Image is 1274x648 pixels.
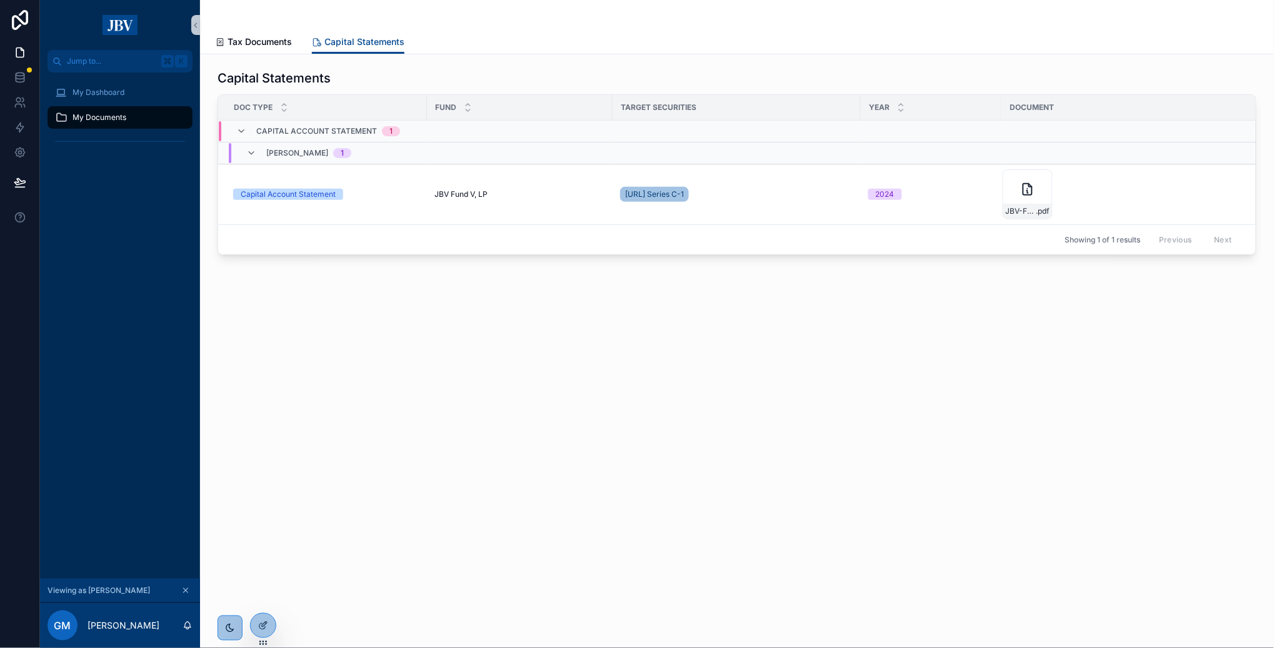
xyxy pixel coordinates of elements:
[435,102,456,112] span: Fund
[228,36,292,48] span: Tax Documents
[876,189,895,200] div: 2024
[73,112,126,122] span: My Documents
[48,586,150,596] span: Viewing as [PERSON_NAME]
[241,189,336,200] div: Capital Account Statement
[1010,102,1055,112] span: Document
[620,187,689,202] a: [URL] Series C-1
[341,148,344,158] div: 1
[218,69,331,87] h1: Capital Statements
[88,619,159,632] p: [PERSON_NAME]
[434,189,488,199] span: JBV Fund V, LP
[324,36,404,48] span: Capital Statements
[1006,206,1036,216] span: JBV-Fund-V-LP---2024-PCAP---[PERSON_NAME].-[PERSON_NAME]---Target-T21-Placer-Series-C
[234,102,273,112] span: Doc Type
[625,189,684,199] span: [URL] Series C-1
[869,102,890,112] span: Year
[67,56,156,66] span: Jump to...
[389,126,393,136] div: 1
[48,81,193,104] a: My Dashboard
[621,102,696,112] span: Target Securities
[40,72,200,167] div: scrollable content
[1065,235,1140,245] span: Showing 1 of 1 results
[103,15,138,35] img: App logo
[215,31,292,56] a: Tax Documents
[73,87,124,97] span: My Dashboard
[1003,169,1053,219] a: JBV-Fund-V-LP---2024-PCAP---[PERSON_NAME].-[PERSON_NAME]---Target-T21-Placer-Series-C.pdf
[256,126,377,136] span: Capital Account Statement
[176,56,186,66] span: K
[1036,206,1050,216] span: .pdf
[48,50,193,72] button: Jump to...K
[266,148,328,158] span: [PERSON_NAME]
[48,106,193,129] a: My Documents
[54,618,71,633] span: GM
[312,31,404,54] a: Capital Statements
